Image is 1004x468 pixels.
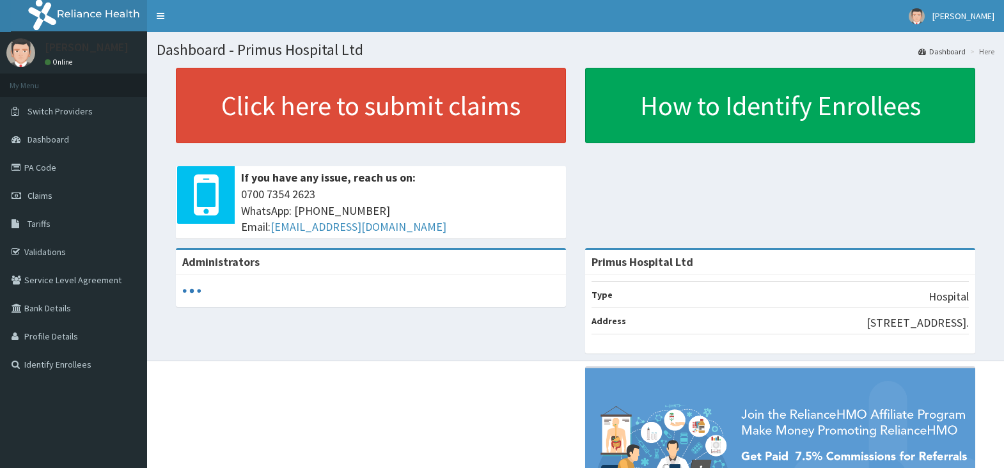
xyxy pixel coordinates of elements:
h1: Dashboard - Primus Hospital Ltd [157,42,994,58]
a: [EMAIL_ADDRESS][DOMAIN_NAME] [271,219,446,234]
a: Online [45,58,75,66]
span: [PERSON_NAME] [932,10,994,22]
span: Claims [27,190,52,201]
span: Tariffs [27,218,51,230]
b: Administrators [182,254,260,269]
p: Hospital [929,288,969,305]
a: Dashboard [918,46,966,57]
a: Click here to submit claims [176,68,566,143]
b: If you have any issue, reach us on: [241,170,416,185]
img: User Image [909,8,925,24]
a: How to Identify Enrollees [585,68,975,143]
p: [PERSON_NAME] [45,42,129,53]
span: 0700 7354 2623 WhatsApp: [PHONE_NUMBER] Email: [241,186,560,235]
span: Switch Providers [27,105,93,117]
img: User Image [6,38,35,67]
b: Type [592,289,613,300]
li: Here [967,46,994,57]
b: Address [592,315,626,327]
svg: audio-loading [182,281,201,300]
strong: Primus Hospital Ltd [592,254,693,269]
span: Dashboard [27,134,69,145]
p: [STREET_ADDRESS]. [867,315,969,331]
